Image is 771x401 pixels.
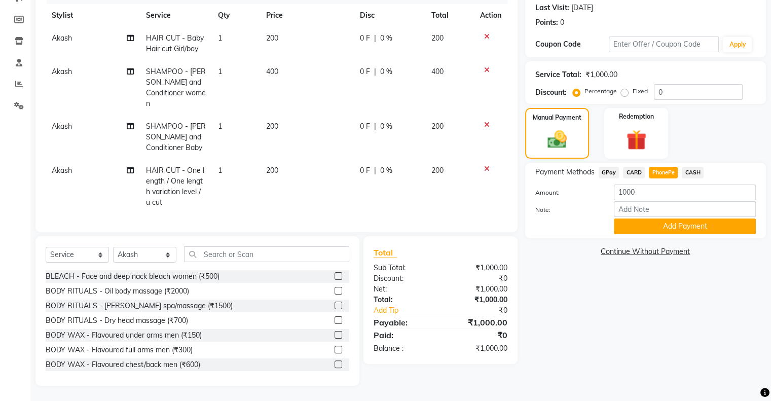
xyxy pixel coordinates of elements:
span: 200 [431,122,444,131]
div: BODY RITUALS - Dry head massage (₹700) [46,315,188,326]
span: 0 % [380,33,392,44]
div: Payable: [366,316,440,329]
span: Payment Methods [535,167,595,177]
span: 0 % [380,121,392,132]
span: 0 F [360,121,370,132]
span: HAIR CUT - One length / One length variation level / u cut [146,166,204,207]
button: Add Payment [614,218,756,234]
span: 0 F [360,165,370,176]
div: ₹1,000.00 [440,295,515,305]
div: BODY RITUALS - [PERSON_NAME] spa/massage (₹1500) [46,301,233,311]
div: Coupon Code [535,39,609,50]
div: BODY RITUALS - Oil body massage (₹2000) [46,286,189,297]
span: Akash [52,33,72,43]
span: Akash [52,67,72,76]
a: Continue Without Payment [527,246,764,257]
th: Service [140,4,212,27]
span: 200 [431,33,444,43]
label: Manual Payment [533,113,581,122]
div: BLEACH - Face and deep nack bleach women (₹500) [46,271,219,282]
span: CARD [623,167,645,178]
div: ₹1,000.00 [440,284,515,295]
input: Enter Offer / Coupon Code [609,37,719,52]
span: 400 [431,67,444,76]
span: SHAMPOO - [PERSON_NAME] and Conditioner Baby [146,122,206,152]
span: Akash [52,122,72,131]
span: 1 [218,67,222,76]
div: BODY WAX - Flavoured under arms men (₹150) [46,330,202,341]
th: Price [260,4,354,27]
input: Amount [614,185,756,200]
div: Discount: [535,87,567,98]
span: PhonePe [649,167,678,178]
label: Fixed [633,87,648,96]
span: 0 F [360,33,370,44]
span: 1 [218,33,222,43]
div: ₹1,000.00 [440,343,515,354]
div: ₹0 [453,305,515,316]
span: CASH [682,167,704,178]
span: Akash [52,166,72,175]
span: 1 [218,122,222,131]
div: Service Total: [535,69,581,80]
div: ₹1,000.00 [440,316,515,329]
span: | [374,165,376,176]
span: 0 F [360,66,370,77]
div: [DATE] [571,3,593,13]
span: HAIR CUT - Baby Hair cut Girl/boy [146,33,204,53]
span: 200 [431,166,444,175]
input: Search or Scan [184,246,349,262]
div: Balance : [366,343,440,354]
a: Add Tip [366,305,453,316]
span: 0 % [380,165,392,176]
span: 200 [266,33,278,43]
div: Last Visit: [535,3,569,13]
label: Note: [528,205,606,214]
div: ₹0 [440,273,515,284]
th: Qty [212,4,260,27]
div: Points: [535,17,558,28]
div: 0 [560,17,564,28]
span: | [374,33,376,44]
div: ₹1,000.00 [440,263,515,273]
img: _cash.svg [541,128,573,151]
div: ₹0 [440,329,515,341]
span: 400 [266,67,278,76]
span: SHAMPOO - [PERSON_NAME] and Conditioner women [146,67,206,108]
th: Action [474,4,507,27]
div: Sub Total: [366,263,440,273]
span: 200 [266,122,278,131]
span: | [374,121,376,132]
div: ₹1,000.00 [585,69,617,80]
div: Paid: [366,329,440,341]
div: Net: [366,284,440,295]
div: BODY WAX - Flavoured full arms men (₹300) [46,345,193,355]
button: Apply [723,37,752,52]
img: _gift.svg [620,127,653,153]
span: | [374,66,376,77]
input: Add Note [614,201,756,217]
label: Redemption [619,112,654,121]
th: Total [425,4,474,27]
div: Total: [366,295,440,305]
span: 200 [266,166,278,175]
div: Discount: [366,273,440,284]
div: BODY WAX - Flavoured chest/back men (₹600) [46,359,200,370]
label: Amount: [528,188,606,197]
th: Disc [354,4,425,27]
span: 1 [218,166,222,175]
span: GPay [599,167,619,178]
th: Stylist [46,4,140,27]
span: Total [374,247,397,258]
label: Percentage [584,87,617,96]
span: 0 % [380,66,392,77]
